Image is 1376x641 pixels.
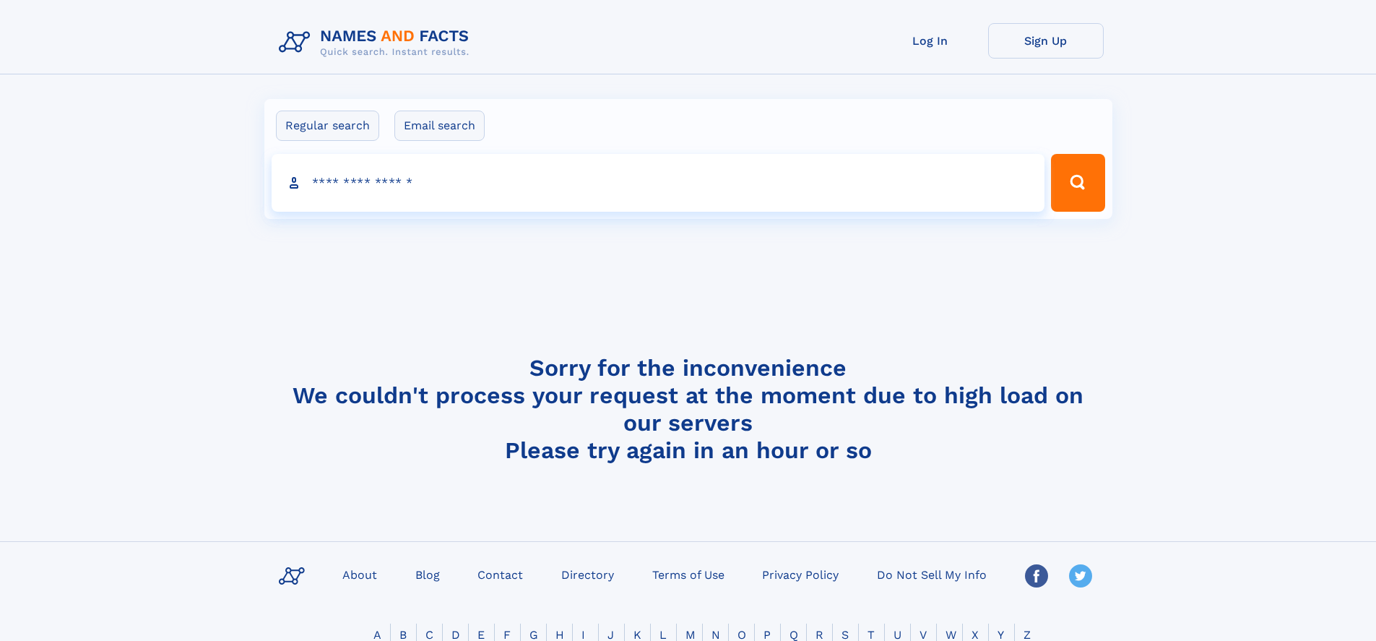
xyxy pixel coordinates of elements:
img: Facebook [1025,564,1048,588]
label: Email search [394,111,485,141]
img: Twitter [1069,564,1092,588]
a: About [337,564,383,585]
a: Do Not Sell My Info [871,564,992,585]
input: search input [272,154,1045,212]
a: Sign Up [988,23,1104,59]
a: Contact [472,564,529,585]
button: Search Button [1051,154,1104,212]
a: Directory [555,564,620,585]
img: Logo Names and Facts [273,23,481,62]
label: Regular search [276,111,379,141]
a: Privacy Policy [756,564,844,585]
a: Terms of Use [646,564,730,585]
a: Blog [410,564,446,585]
h4: Sorry for the inconvenience We couldn't process your request at the moment due to high load on ou... [273,354,1104,464]
a: Log In [873,23,988,59]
